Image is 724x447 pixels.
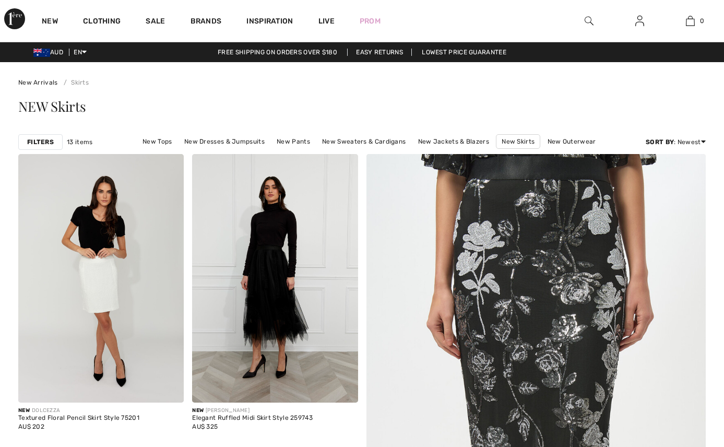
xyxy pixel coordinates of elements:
a: Prom [360,16,381,27]
span: New [18,407,30,414]
strong: Sort By [646,138,674,146]
img: search the website [585,15,594,27]
img: Elegant Ruffled Midi Skirt Style 259743. Black [192,154,358,403]
img: 1ère Avenue [4,8,25,29]
img: My Info [635,15,644,27]
span: New [192,407,204,414]
a: Free shipping on orders over $180 [209,49,346,56]
div: [PERSON_NAME] [192,407,313,415]
a: New Skirts [496,134,540,149]
span: AUD [33,49,67,56]
a: New Sweaters & Cardigans [317,135,411,148]
a: New Pants [271,135,315,148]
a: Easy Returns [347,49,412,56]
a: Brands [191,17,222,28]
span: EN [74,49,87,56]
a: Clothing [83,17,121,28]
span: Inspiration [246,17,293,28]
img: Textured Floral Pencil Skirt Style 75201. Off-white [18,154,184,403]
span: 13 items [67,137,92,147]
a: New Outerwear [542,135,601,148]
a: New Jackets & Blazers [413,135,494,148]
span: 0 [700,16,704,26]
a: 0 [666,15,715,27]
a: Sign In [627,15,652,28]
a: New Tops [137,135,177,148]
strong: Filters [27,137,54,147]
div: DOLCEZZA [18,407,139,415]
a: Sale [146,17,165,28]
img: Australian Dollar [33,49,50,57]
span: AU$ 202 [18,423,44,430]
a: New Dresses & Jumpsuits [179,135,270,148]
a: Live [318,16,335,27]
span: NEW Skirts [18,97,86,115]
div: Textured Floral Pencil Skirt Style 75201 [18,415,139,422]
a: New [42,17,58,28]
iframe: Opens a widget where you can chat to one of our agents [658,369,714,395]
div: : Newest [646,137,706,147]
span: AU$ 325 [192,423,218,430]
div: Elegant Ruffled Midi Skirt Style 259743 [192,415,313,422]
a: New Arrivals [18,79,58,86]
img: My Bag [686,15,695,27]
a: Skirts [60,79,89,86]
a: Lowest Price Guarantee [413,49,515,56]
